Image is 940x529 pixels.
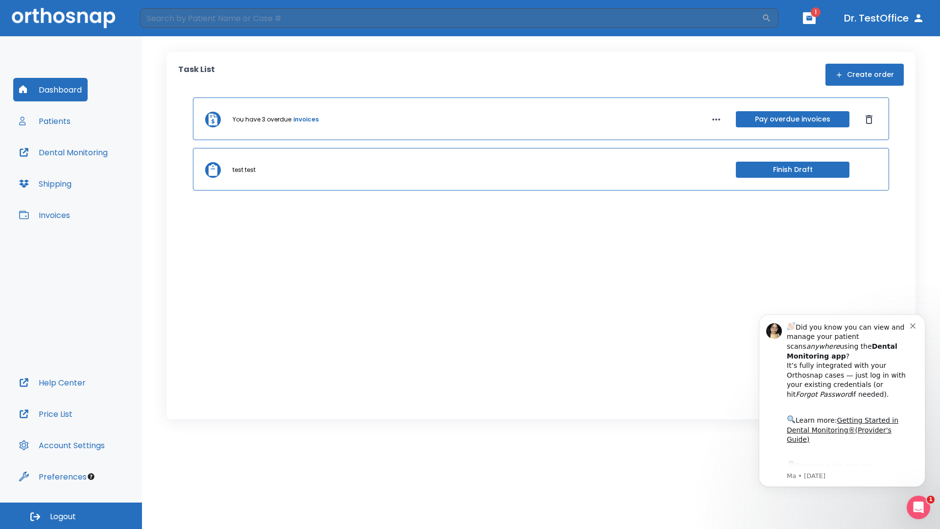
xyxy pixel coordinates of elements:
[233,166,256,174] p: test test
[840,9,928,27] button: Dr. TestOffice
[736,162,849,178] button: Finish Draft
[166,21,174,29] button: Dismiss notification
[744,300,940,503] iframe: Intercom notifications message
[293,115,319,124] a: invoices
[13,78,88,101] button: Dashboard
[13,465,93,488] button: Preferences
[825,64,904,86] button: Create order
[43,160,166,210] div: Download the app: | ​ Let us know if you need help getting started!
[736,111,849,127] button: Pay overdue invoices
[178,64,215,86] p: Task List
[13,371,92,394] button: Help Center
[13,172,77,195] button: Shipping
[13,433,111,457] button: Account Settings
[13,402,78,426] button: Price List
[43,162,130,180] a: App Store
[43,172,166,181] p: Message from Ma, sent 2w ago
[12,8,116,28] img: Orthosnap
[907,496,930,519] iframe: Intercom live chat
[13,141,114,164] button: Dental Monitoring
[140,8,762,28] input: Search by Patient Name or Case #
[811,7,821,17] span: 1
[233,115,291,124] p: You have 3 overdue
[861,112,877,127] button: Dismiss
[50,511,76,522] span: Logout
[87,472,95,481] div: Tooltip anchor
[13,109,76,133] button: Patients
[927,496,935,504] span: 1
[13,203,76,227] button: Invoices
